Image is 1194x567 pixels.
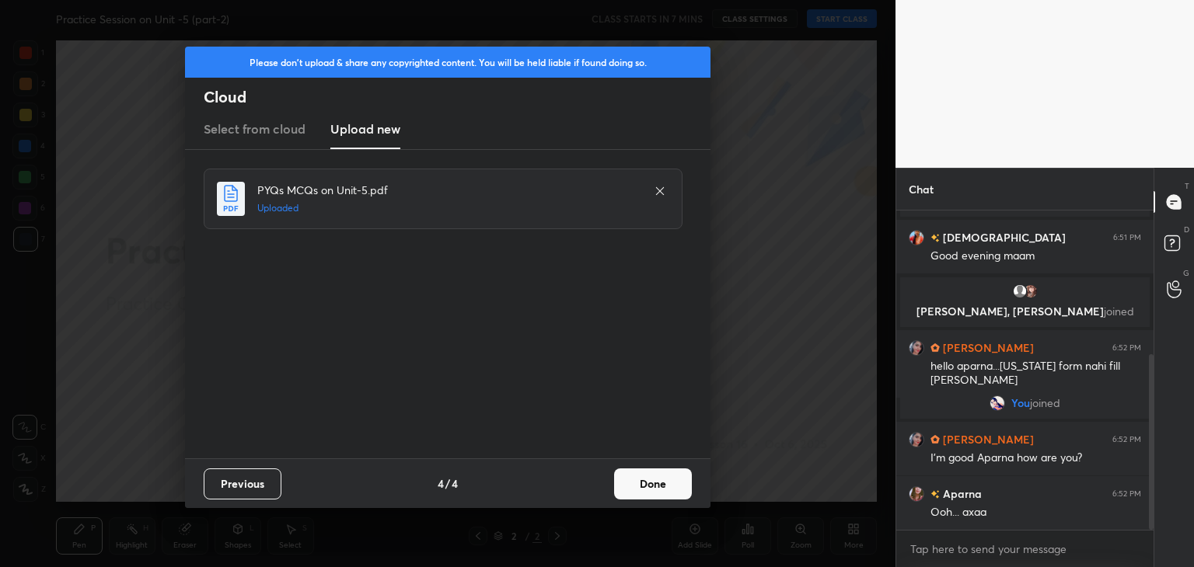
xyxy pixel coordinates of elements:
[1184,224,1189,235] p: D
[930,234,940,242] img: no-rating-badge.077c3623.svg
[940,339,1034,356] h6: [PERSON_NAME]
[896,210,1154,530] div: grid
[930,359,1141,388] div: hello aparna...[US_STATE] form nahi fill [PERSON_NAME]
[1113,233,1141,242] div: 6:51 PM
[257,201,638,215] h5: Uploaded
[930,490,940,499] img: no-rating-badge.077c3623.svg
[1030,397,1060,409] span: joined
[930,343,940,353] img: Learner_Badge_hustler_a18805edde.svg
[452,475,458,492] h4: 4
[1112,489,1141,499] div: 6:52 PM
[204,468,281,499] button: Previous
[990,395,1005,411] img: 3ec007b14afa42208d974be217fe0491.jpg
[930,435,940,444] img: Learner_Badge_hustler_a18805edde.svg
[896,169,946,210] p: Chat
[1104,304,1134,318] span: joined
[1023,283,1039,299] img: cef67966f6c547679f74ebd079113425.jpg
[1012,283,1028,299] img: default.png
[438,475,444,492] h4: 4
[1112,435,1141,444] div: 6:52 PM
[330,120,400,138] h3: Upload new
[909,230,924,245] img: 2f570174400e4ba486af7a7a5eaf2fd4.jpg
[930,505,1141,520] div: Ooh... axaa
[1011,397,1030,409] span: You
[940,229,1066,245] h6: [DEMOGRAPHIC_DATA]
[909,432,924,447] img: 5878e3593f9c44669b2a929936b1861e.jpg
[909,340,924,356] img: 5878e3593f9c44669b2a929936b1861e.jpg
[185,47,710,78] div: Please don't upload & share any copyrighted content. You will be held liable if found doing so.
[1185,180,1189,192] p: T
[940,431,1034,447] h6: [PERSON_NAME]
[204,87,710,107] h2: Cloud
[445,475,450,492] h4: /
[614,468,692,499] button: Done
[1183,267,1189,279] p: G
[909,305,1140,318] p: [PERSON_NAME], [PERSON_NAME]
[930,249,1141,264] div: Good evening maam
[257,182,638,198] h4: PYQs MCQs on Unit-5.pdf
[909,486,924,502] img: a5ee5cf734fb41e38caa659d1fa827b7.jpg
[930,450,1141,466] div: I'm good Aparna how are you?
[940,485,982,502] h6: Aparna
[1112,343,1141,353] div: 6:52 PM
